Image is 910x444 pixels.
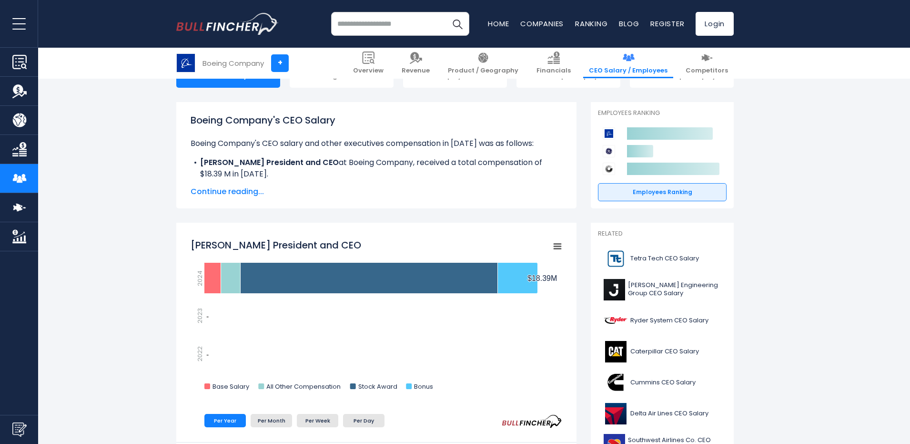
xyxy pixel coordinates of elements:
a: [PERSON_NAME] Engineering Group CEO Salary [598,277,727,303]
span: CEO Salary / Employees [589,67,667,75]
span: Financials [536,67,571,75]
button: Search [445,12,469,36]
svg: Robert K. Ortberg President and CEO [191,234,562,401]
span: Product / Geography [448,67,518,75]
a: Blog [619,19,639,29]
a: Companies [520,19,564,29]
text: - [206,312,209,320]
span: Ryder System CEO Salary [630,317,708,325]
a: Ranking [575,19,607,29]
a: Financials [531,48,576,79]
a: Tetra Tech CEO Salary [598,246,727,272]
text: 2022 [195,346,204,361]
img: Boeing Company competitors logo [603,127,615,140]
a: Competitors [680,48,734,79]
text: Base Salary [212,382,250,391]
span: Continue reading... [191,186,562,197]
span: Delta Air Lines CEO Salary [630,410,708,418]
text: 2024 [195,270,204,286]
span: Tetra Tech CEO Salary [630,255,699,263]
img: bullfincher logo [176,13,279,35]
a: Product / Geography [442,48,524,79]
li: Per Month [251,414,292,427]
text: Stock Award [358,382,397,391]
a: CEO Salary / Employees [583,48,673,79]
a: Delta Air Lines CEO Salary [598,401,727,427]
text: 2023 [195,308,204,323]
a: Caterpillar CEO Salary [598,339,727,365]
img: RTX Corporation competitors logo [603,163,615,175]
p: Related [598,230,727,238]
span: [PERSON_NAME] Engineering Group CEO Salary [628,281,721,298]
a: Overview [347,48,389,79]
tspan: $18.39M [527,274,557,282]
span: Cummins CEO Salary [630,379,696,387]
li: at Boeing Company, received a total compensation of $18.39 M in [DATE]. [191,157,562,180]
a: Cummins CEO Salary [598,370,727,396]
img: BA logo [177,54,195,72]
a: + [271,54,289,72]
span: Revenue [402,67,430,75]
a: Go to homepage [176,13,279,35]
text: All Other Compensation [266,382,341,391]
p: Boeing Company's CEO salary and other executives compensation in [DATE] was as follows: [191,138,562,149]
img: R logo [604,310,627,331]
img: CAT logo [604,341,627,362]
a: Home [488,19,509,29]
img: DAL logo [604,403,627,424]
h1: Boeing Company's CEO Salary [191,113,562,127]
b: [PERSON_NAME] President and CEO [200,157,339,168]
span: Overview [353,67,384,75]
text: - [206,351,209,359]
a: Revenue [396,48,435,79]
a: Employees Ranking [598,183,727,201]
li: Per Year [204,414,246,427]
p: Employees Ranking [598,109,727,117]
img: CMI logo [604,372,627,393]
a: Register [650,19,684,29]
tspan: [PERSON_NAME] President and CEO [191,238,361,252]
img: TTEK logo [604,248,627,269]
a: Login [696,12,734,36]
img: GE Aerospace competitors logo [603,145,615,157]
span: Caterpillar CEO Salary [630,348,699,356]
img: J logo [604,279,625,300]
span: Competitors [686,67,728,75]
div: Boeing Company [202,58,264,69]
li: Per Week [297,414,338,427]
text: Bonus [414,382,433,391]
li: Per Day [343,414,384,427]
a: Ryder System CEO Salary [598,308,727,334]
